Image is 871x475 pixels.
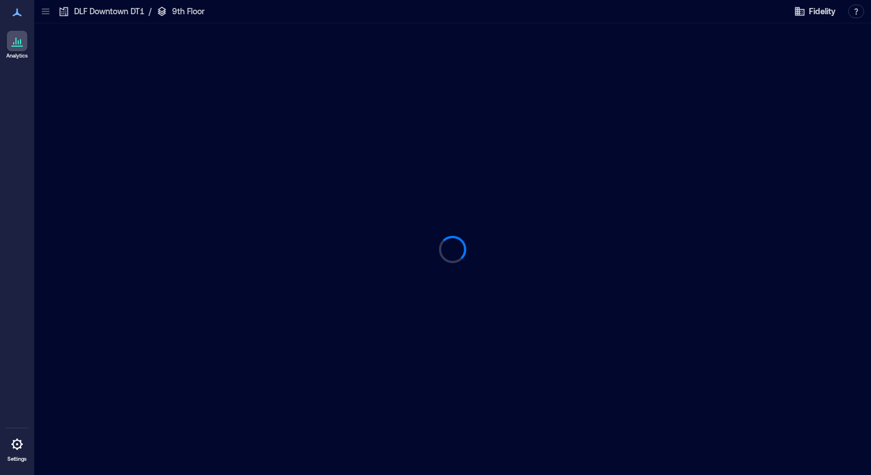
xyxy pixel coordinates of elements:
[172,6,205,17] p: 9th Floor
[3,27,31,63] a: Analytics
[809,6,836,17] span: Fidelity
[7,456,27,462] p: Settings
[149,6,152,17] p: /
[791,2,839,21] button: Fidelity
[6,52,28,59] p: Analytics
[74,6,144,17] p: DLF Downtown DT1
[3,431,31,466] a: Settings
